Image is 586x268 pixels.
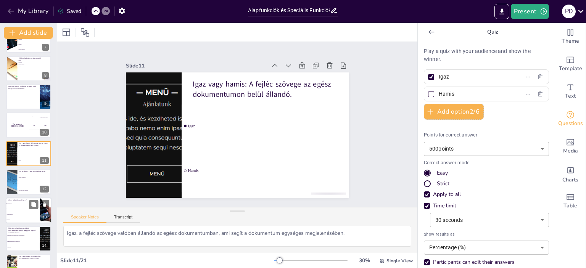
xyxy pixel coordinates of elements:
div: Slide 11 / 21 [60,257,274,264]
p: Mi történik, ha jelszóval védett dokumentumot próbál megnyitni a jelszó ismerete nélkül? [8,227,38,234]
div: Slide 11 [126,62,267,69]
div: Add a table [555,188,586,215]
button: Transcript [106,215,140,223]
input: Insert title [248,5,330,16]
input: Option 2 [439,88,510,99]
span: aláhúzás [19,44,51,45]
div: 30 seconds [430,213,549,227]
p: Igaz vagy hamis: A szöveg színe karakterenként változtatható. [19,256,49,260]
span: Balra igazított [7,203,40,204]
span: Hamis [7,104,39,104]
div: 14 [40,242,49,249]
span: mentés [19,60,40,61]
div: 11 [40,157,49,164]
div: Add ready made slides [555,50,586,78]
div: Get real-time input from your audience [555,105,586,133]
button: Add option2/6 [424,104,484,120]
div: Participants can edit their answers [424,258,515,266]
div: Strict [437,180,449,188]
button: Delete Slide [40,200,49,209]
span: Decimális [7,219,40,220]
div: 9 [6,84,51,109]
div: 300 [29,130,51,138]
p: Milyen tabulátorokat ismer? [8,199,38,201]
button: Speaker Notes [63,215,106,223]
div: 8 [42,72,49,79]
span: Igen, ha átnevezzük a dokumentumot. [7,241,39,242]
input: Option 1 [439,71,510,82]
div: Participants can edit their answers [433,258,515,266]
span: Show results as [424,231,549,238]
span: Hamis [188,168,347,173]
p: Melyik funkció nem alapfunkció? [19,57,49,59]
span: betűtípus beállítása [19,49,51,50]
span: Törlődik az adott sor. [19,177,51,178]
p: Quiz [438,23,547,41]
h4: The winner is [PERSON_NAME] [6,123,29,127]
span: [PERSON_NAME], mert a jelszó megváltoztatható. [7,235,39,236]
p: Igaz vagy hamis: A fejléc szövege az egész dokumentumon belül állandó. [19,142,49,146]
div: Easy [424,169,549,177]
div: 7 [42,44,49,51]
div: Saved [58,8,81,15]
button: P D [562,4,576,19]
span: Középre igazított [7,213,40,215]
button: Add slide [4,27,53,39]
p: Igaz vagy hamis: A fejléc szövege az egész dokumentumon belül állandó. [193,79,338,99]
div: 10 [40,129,49,136]
span: Charts [562,176,578,184]
p: Points for correct answer [424,132,549,139]
div: Layout [60,26,72,39]
span: Theme [562,37,579,45]
div: 100 [29,112,51,121]
button: Duplicate Slide [29,200,38,209]
button: Export to PowerPoint [494,4,509,19]
div: 14 [6,226,51,251]
div: 500 points [424,142,549,156]
div: 7 [6,27,51,53]
div: Easy [437,169,448,177]
div: Time limit [433,202,456,210]
div: 8 [6,56,51,81]
div: 12 [40,186,49,193]
div: P D [562,5,576,18]
div: Add images, graphics, shapes or video [555,133,586,160]
span: sorkizárás [19,39,51,40]
button: My Library [6,5,52,17]
div: Apply to all [433,191,461,198]
span: Hamis [19,160,51,161]
div: Jaap [44,125,46,126]
textarea: Igaz, a fejléc szövege valóban állandó az egész dokumentumban, ami segít a dokumentum egységes me... [63,226,411,247]
p: Play a quiz with your audience and show the winner. [424,47,549,63]
div: 200 [29,121,51,130]
span: Template [559,64,582,73]
span: Jobbra igazított [7,208,40,209]
div: 30 % [355,257,373,264]
span: Media [563,147,578,155]
div: 11 [6,141,51,166]
button: Present [511,4,549,19]
span: Nem lehet. [7,247,39,248]
div: 13 [40,214,49,221]
span: Position [80,28,90,37]
div: Add text boxes [555,78,586,105]
span: Text [565,92,576,100]
span: A DELETE gomb hatástalan. [19,190,51,191]
p: Mi történik, ha törli egy táblázat sorát? [19,170,49,173]
div: 9 [42,100,49,107]
div: Percentage (%) [424,241,549,255]
span: Questions [558,119,583,128]
div: Add charts and graphs [555,160,586,188]
span: Igaz [19,263,51,264]
span: Table [563,202,577,210]
div: 10 [6,112,51,138]
p: Igaz vagy hamis: A vágólap tartalma a gép kikapcsolásakor törlődik. [8,85,38,90]
span: körlevél készítés [19,64,40,64]
span: Igaz [188,124,347,128]
span: nyomtatás [19,62,40,63]
div: Strict [424,180,549,188]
